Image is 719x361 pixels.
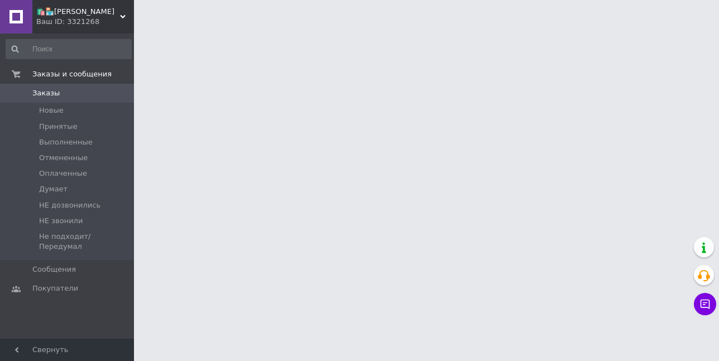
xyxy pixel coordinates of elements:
div: Ваш ID: 3321268 [36,17,134,27]
span: Принятые [39,122,78,132]
span: НЕ звонили [39,216,83,226]
span: Не подходит/Передумал [39,232,131,252]
input: Поиск [6,39,132,59]
span: Отмененные [39,153,88,163]
span: Оплаченные [39,169,87,179]
span: Думает [39,184,68,194]
span: Заказы и сообщения [32,69,112,79]
span: НЕ дозвонились [39,200,100,210]
span: Сообщения [32,264,76,275]
span: Заказы [32,88,60,98]
span: Покупатели [32,283,78,293]
span: 🛍️🏪Базар Мебели [36,7,120,17]
span: Выполненные [39,137,93,147]
span: Новые [39,105,64,115]
button: Чат с покупателем [694,293,716,315]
